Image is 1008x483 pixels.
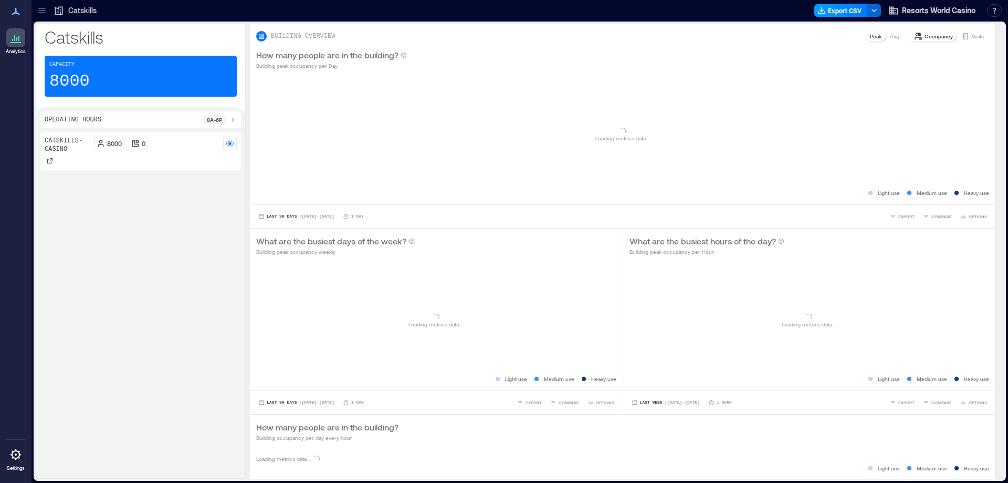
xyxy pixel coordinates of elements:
button: EXPORT [888,211,917,222]
button: Last 90 Days |[DATE]-[DATE] [256,397,337,408]
p: How many people are in the building? [256,49,398,61]
p: Catskills [68,5,97,16]
button: Last 90 Days |[DATE]-[DATE] [256,211,337,222]
p: Peak [870,32,881,40]
p: Heavy use [964,189,989,197]
p: BUILDING OVERVIEW [271,32,335,40]
span: COMPARE [559,399,579,406]
p: Light use [878,375,900,383]
p: 8a - 6p [207,116,222,124]
p: Building peak occupancy per Day [256,61,407,70]
button: COMPARE [548,397,581,408]
p: Catskills- Casino [45,137,90,153]
p: Medium use [917,375,947,383]
p: What are the busiest days of the week? [256,235,406,248]
p: Loading metrics data ... [256,455,311,463]
p: Light use [878,464,900,472]
p: Medium use [917,464,947,472]
p: How many people are in the building? [256,421,398,434]
p: Loading metrics data ... [782,320,837,328]
p: Heavy use [591,375,616,383]
p: Analytics [6,48,26,55]
button: Export CSV [814,4,868,17]
p: Building peak occupancy weekly [256,248,415,256]
p: Occupancy [925,32,953,40]
p: Capacity [49,60,75,69]
p: 1 Day [351,213,364,220]
button: COMPARE [921,397,954,408]
p: 0 [142,139,145,148]
p: Light use [505,375,527,383]
p: 8000 [107,139,122,148]
p: Heavy use [964,375,989,383]
p: Avg [890,32,899,40]
span: EXPORT [526,399,542,406]
p: Heavy use [964,464,989,472]
p: Visits [972,32,984,40]
p: Light use [878,189,900,197]
p: 1 Hour [717,399,732,406]
button: EXPORT [888,397,917,408]
p: Catskills [45,26,237,47]
p: Settings [7,465,25,471]
span: OPTIONS [969,399,987,406]
span: EXPORT [898,399,915,406]
p: Medium use [544,375,574,383]
p: Building peak occupancy per Hour [629,248,784,256]
button: OPTIONS [958,397,989,408]
p: 8000 [49,71,90,92]
p: Operating Hours [45,116,101,124]
p: Medium use [917,189,947,197]
span: COMPARE [931,213,952,220]
span: COMPARE [931,399,952,406]
span: OPTIONS [596,399,614,406]
button: Resorts World Casino [885,2,979,19]
a: Analytics [3,25,29,58]
a: Settings [3,442,28,475]
button: COMPARE [921,211,954,222]
p: Building occupancy per day every hour [256,434,398,442]
button: OPTIONS [585,397,616,408]
p: Loading metrics data ... [595,134,650,142]
span: OPTIONS [969,213,987,220]
p: Loading metrics data ... [408,320,464,328]
button: OPTIONS [958,211,989,222]
p: What are the busiest hours of the day? [629,235,776,248]
span: EXPORT [898,213,915,220]
button: EXPORT [515,397,544,408]
button: Last Week |[DATE]-[DATE] [629,397,702,408]
span: Resorts World Casino [902,5,975,16]
p: 1 Day [351,399,364,406]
